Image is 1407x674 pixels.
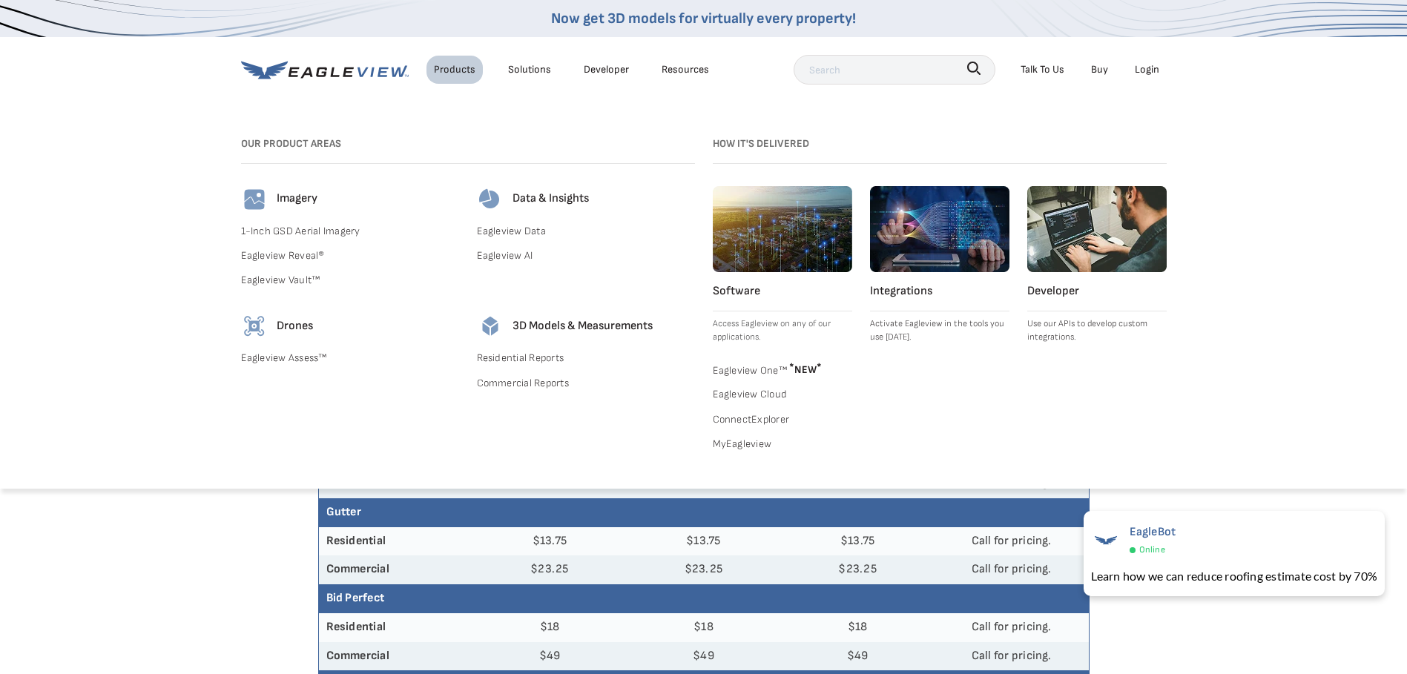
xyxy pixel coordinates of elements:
[713,356,852,380] a: Eagleview One™ *NEW*
[277,319,313,334] h4: Drones
[1130,525,1176,539] span: EagleBot
[713,410,852,429] a: ConnectExplorer
[1139,542,1165,558] span: Online
[477,313,504,340] img: 3d-models-icon.svg
[935,613,1089,642] td: Call for pricing.
[1091,525,1121,555] img: EagleBot
[662,60,709,79] div: Resources
[513,191,589,207] h4: Data & Insights
[319,555,473,584] th: Commercial
[713,317,852,344] p: Access Eagleview on any of our applications.
[627,527,781,556] td: $13.75
[241,186,268,213] img: imagery-icon.svg
[477,222,695,240] a: Eagleview Data
[780,642,935,671] td: $49
[319,498,1089,527] th: Gutter
[477,374,695,392] a: Commercial Reports
[713,138,1167,151] h3: How it's Delivered
[870,186,1009,272] img: integrations.webp
[713,284,852,300] h4: Software
[241,222,459,240] a: 1-Inch GSD Aerial Imagery
[241,246,459,265] a: Eagleview Reveal®
[713,385,852,403] a: Eagleview Cloud
[241,348,459,367] a: Eagleview Assess™
[319,527,473,556] th: Residential
[794,55,995,85] input: Search
[477,348,695,367] a: Residential Reports
[477,246,695,265] a: Eagleview AI
[241,138,695,151] h3: Our Product Areas
[627,555,781,584] td: $23.25
[780,613,935,642] td: $18
[434,60,475,79] div: Products
[472,555,627,584] td: $23.25
[1027,186,1167,344] a: Developer Use our APIs to develop custom integrations.
[1091,60,1108,79] a: Buy
[472,642,627,671] td: $49
[241,271,459,289] a: Eagleview Vault™
[477,186,504,213] img: data-icon.svg
[870,317,1009,344] p: Activate Eagleview in the tools you use [DATE].
[472,613,627,642] td: $18
[472,527,627,556] td: $13.75
[584,60,629,79] a: Developer
[627,613,781,642] td: $18
[627,642,781,671] td: $49
[787,363,822,376] span: NEW
[1135,60,1159,79] div: Login
[1091,567,1377,585] div: Learn how we can reduce roofing estimate cost by 70%
[935,642,1089,671] td: Call for pricing.
[319,642,473,671] th: Commercial
[1021,60,1064,79] div: Talk To Us
[1027,317,1167,344] p: Use our APIs to develop custom integrations.
[935,527,1089,556] td: Call for pricing.
[935,555,1089,584] td: Call for pricing.
[277,191,317,207] h4: Imagery
[780,555,935,584] td: $23.25
[780,527,935,556] td: $13.75
[319,584,1089,613] th: Bid Perfect
[870,284,1009,300] h4: Integrations
[241,313,268,340] img: drones-icon.svg
[713,186,852,272] img: software.webp
[319,613,473,642] th: Residential
[508,60,551,79] div: Solutions
[713,435,852,453] a: MyEagleview
[1027,284,1167,300] h4: Developer
[551,10,856,27] a: Now get 3D models for virtually every property!
[870,186,1009,344] a: Integrations Activate Eagleview in the tools you use [DATE].
[1027,186,1167,272] img: developer.webp
[513,319,653,334] h4: 3D Models & Measurements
